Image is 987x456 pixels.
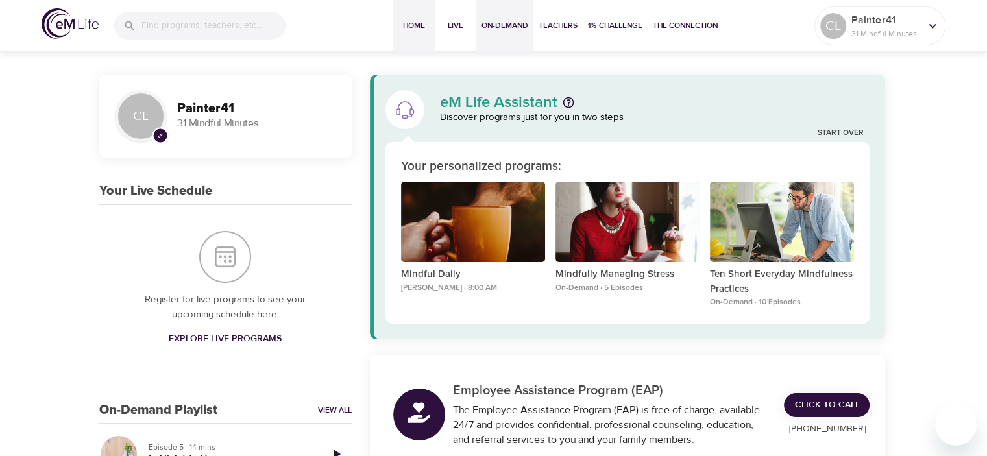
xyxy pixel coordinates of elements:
span: Click to Call [794,397,859,413]
p: Register for live programs to see your upcoming schedule here. [125,293,326,322]
p: Ten Short Everyday Mindfulness Practices [710,267,854,296]
p: [PHONE_NUMBER] [784,422,870,436]
span: Home [398,19,430,32]
img: Your Live Schedule [199,231,251,283]
a: Click to Call [784,393,870,417]
span: On-Demand [481,19,528,32]
a: View All [318,405,352,416]
span: 1% Challenge [588,19,642,32]
button: Mindful Daily [401,182,545,268]
p: Your personalized programs: [401,158,561,176]
input: Find programs, teachers, etc... [141,12,286,40]
div: The Employee Assistance Program (EAP) is free of charge, available 24/7 and provides confidential... [453,403,769,448]
p: eM Life Assistant [440,95,557,110]
a: Start Over [817,128,863,139]
h3: Painter41 [177,101,336,116]
iframe: Button to launch messaging window [935,404,977,446]
p: On-Demand · 10 Episodes [710,296,854,308]
span: The Connection [653,19,718,32]
p: Discover programs just for you in two steps [440,110,870,125]
div: CL [115,90,167,142]
p: Mindful Daily [401,267,545,282]
h3: On-Demand Playlist [99,403,217,418]
img: eM Life Assistant [395,99,415,120]
button: Ten Short Everyday Mindfulness Practices [710,182,854,268]
img: logo [42,8,99,39]
p: Episode 5 · 14 mins [149,441,310,453]
div: CL [820,13,846,39]
h3: Your Live Schedule [99,184,212,198]
p: 31 Mindful Minutes [851,28,920,40]
span: Explore Live Programs [169,331,282,347]
p: Employee Assistance Program (EAP) [453,381,769,400]
span: Teachers [539,19,578,32]
button: Mindfully Managing Stress [555,182,700,268]
p: 31 Mindful Minutes [177,116,336,131]
p: [PERSON_NAME] · 8:00 AM [401,282,545,294]
span: Live [440,19,471,32]
p: Mindfully Managing Stress [555,267,700,282]
a: Explore Live Programs [164,327,287,351]
p: On-Demand · 5 Episodes [555,282,700,294]
p: Painter41 [851,12,920,28]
